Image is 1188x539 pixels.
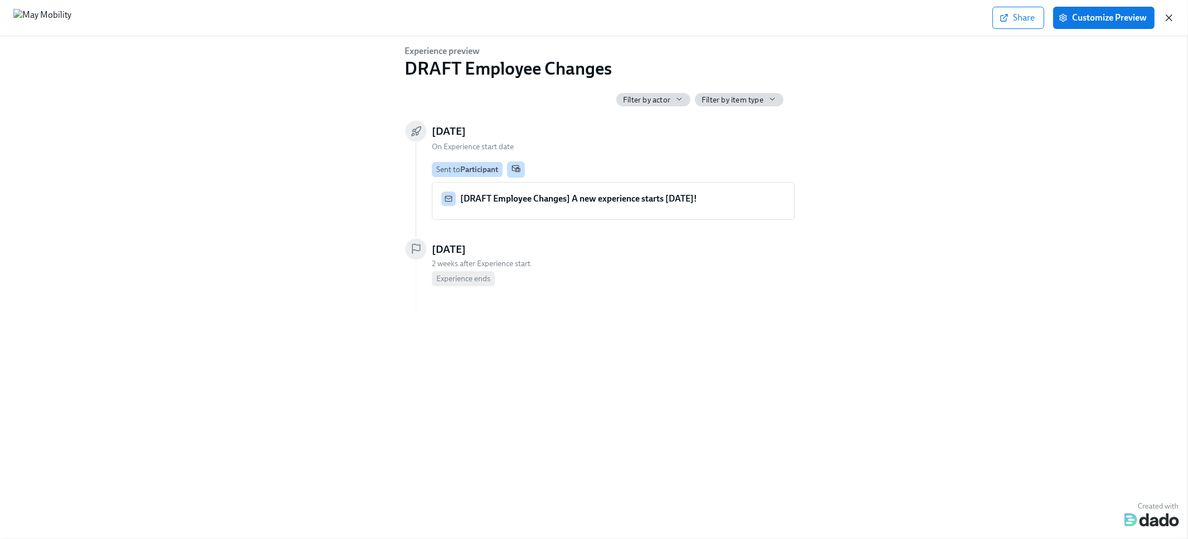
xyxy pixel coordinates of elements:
h5: [DATE] [432,242,466,257]
h2: DRAFT Employee Changes [405,57,612,80]
button: Filter by actor [616,93,690,106]
h6: Experience preview [405,45,612,57]
button: Customize Preview [1053,7,1155,29]
div: Sent to [436,164,498,175]
button: Filter by item type [695,93,783,106]
span: Filter by actor [623,95,670,105]
img: Dado [1124,500,1179,527]
span: On Experience start date [432,142,514,151]
span: Customize Preview [1061,12,1147,23]
span: Filter by item type [702,95,763,105]
button: Share [992,7,1044,29]
img: May Mobility [13,9,71,27]
strong: [DRAFT Employee Changes] A new experience starts [DATE]! [460,193,697,204]
strong: Participant [460,165,498,174]
span: Share [1002,12,1035,23]
div: [DRAFT Employee Changes] A new experience starts [DATE]! [441,192,785,206]
h5: [DATE] [432,124,466,139]
span: Work Email [512,164,520,175]
div: 2 weeks after Experience start [432,258,795,269]
span: Experience ends [432,271,495,286]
